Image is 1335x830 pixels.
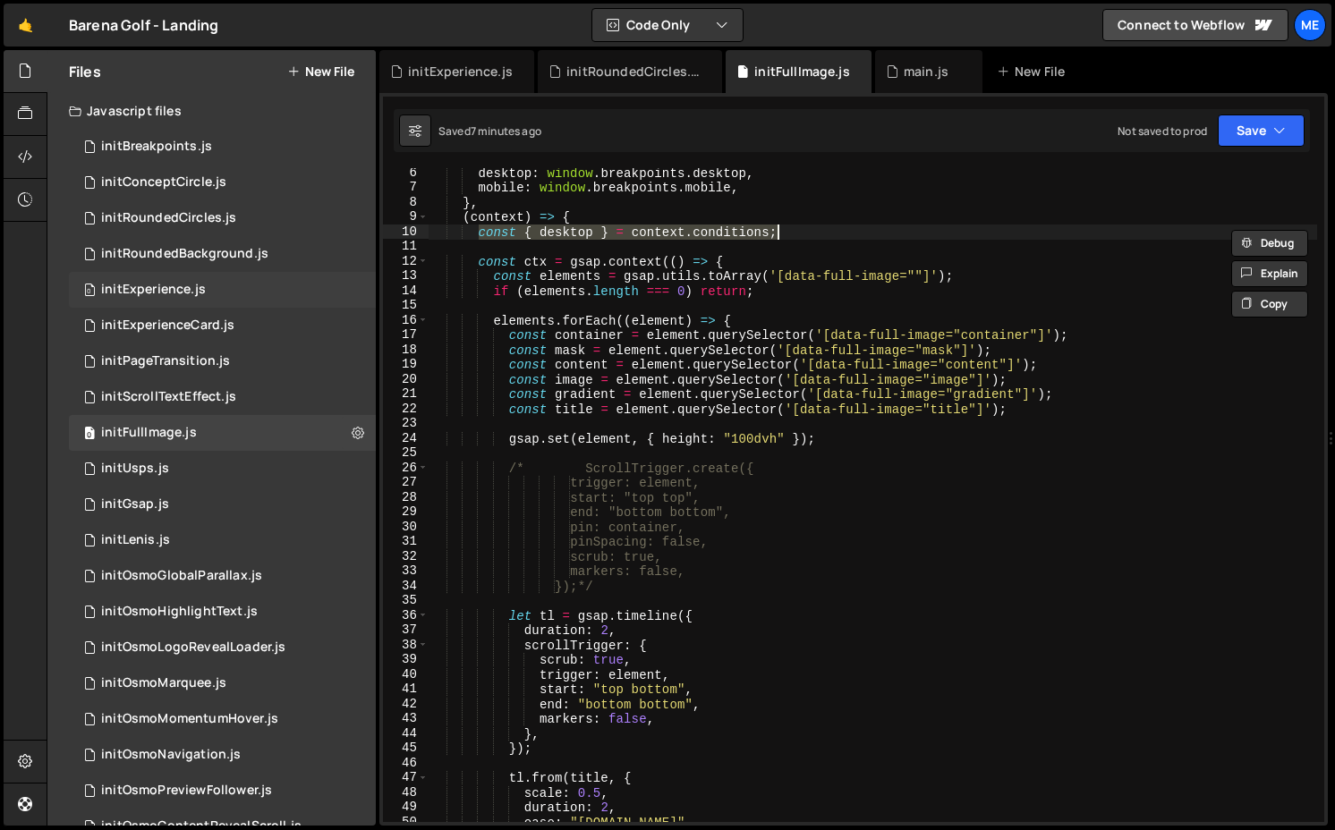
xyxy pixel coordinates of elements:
[101,639,285,656] div: initOsmoLogoRevealLoader.js
[408,63,513,80] div: initExperience.js
[383,800,429,815] div: 49
[1231,230,1308,257] button: Debug
[101,246,268,262] div: initRoundedBackground.js
[383,402,429,417] div: 22
[84,428,95,442] span: 0
[383,549,429,564] div: 32
[69,701,376,737] div: 17023/47115.js
[383,313,429,328] div: 16
[1231,291,1308,318] button: Copy
[383,268,429,284] div: 13
[69,487,376,522] div: 17023/46771.js
[383,254,429,269] div: 12
[101,282,206,298] div: initExperience.js
[383,682,429,697] div: 41
[101,139,212,155] div: initBreakpoints.js
[69,308,376,343] div: 17023/47082.js
[383,579,429,594] div: 34
[383,165,429,181] div: 6
[383,416,429,431] div: 23
[592,9,743,41] button: Code Only
[1102,9,1288,41] a: Connect to Webflow
[383,756,429,771] div: 46
[383,534,429,549] div: 31
[383,520,429,535] div: 30
[1118,123,1207,139] div: Not saved to prod
[69,200,376,236] div: 17023/47343.js
[69,272,376,308] div: 17023/47100.js
[383,785,429,800] div: 48
[383,343,429,358] div: 18
[101,353,230,369] div: initPageTransition.js
[47,93,376,129] div: Javascript files
[383,667,429,682] div: 40
[383,504,429,520] div: 29
[101,604,258,620] div: initOsmoHighlightText.js
[84,284,95,299] span: 0
[101,496,169,512] div: initGsap.js
[383,195,429,210] div: 8
[69,773,376,809] div: 17023/47134.js
[69,630,376,665] div: 17023/47017.js
[69,343,376,379] div: 17023/47044.js
[383,608,429,623] div: 36
[1294,9,1326,41] a: Me
[69,14,218,36] div: Barena Golf - Landing
[69,594,376,630] div: 17023/46872.js
[383,697,429,712] div: 42
[383,284,429,299] div: 14
[69,379,376,415] div: 17023/47036.js
[383,652,429,667] div: 39
[383,741,429,756] div: 45
[101,461,169,477] div: initUsps.js
[383,180,429,195] div: 7
[69,665,376,701] div: 17023/47119.js
[383,726,429,741] div: 44
[69,522,376,558] div: 17023/46770.js
[383,327,429,343] div: 17
[383,445,429,461] div: 25
[101,174,226,191] div: initConceptCircle.js
[383,431,429,446] div: 24
[69,62,101,81] h2: Files
[1218,114,1305,147] button: Save
[101,747,241,763] div: initOsmoNavigation.js
[101,318,234,334] div: initExperienceCard.js
[101,783,272,799] div: initOsmoPreviewFollower.js
[383,622,429,638] div: 37
[383,386,429,402] div: 21
[101,425,197,441] div: initFullImage.js
[69,165,376,200] div: 17023/47337.js
[383,490,429,505] div: 28
[1231,260,1308,287] button: Explain
[438,123,541,139] div: Saved
[101,210,236,226] div: initRoundedCircles.js
[383,239,429,254] div: 11
[383,357,429,372] div: 19
[383,638,429,653] div: 38
[383,298,429,313] div: 15
[471,123,541,139] div: 7 minutes ago
[101,389,236,405] div: initScrollTextEffect.js
[69,236,376,272] div: 17023/47284.js
[904,63,948,80] div: main.js
[383,372,429,387] div: 20
[101,568,262,584] div: initOsmoGlobalParallax.js
[997,63,1072,80] div: New File
[101,711,278,727] div: initOsmoMomentumHover.js
[4,4,47,47] a: 🤙
[754,63,850,80] div: initFullImage.js
[101,675,226,691] div: initOsmoMarquee.js
[69,415,376,451] div: 17023/46929.js
[383,461,429,476] div: 26
[69,129,376,165] div: 17023/47276.js
[383,770,429,785] div: 47
[69,737,376,773] div: 17023/46768.js
[383,815,429,830] div: 50
[383,711,429,726] div: 43
[383,475,429,490] div: 27
[566,63,701,80] div: initRoundedCircles.js
[69,558,376,594] div: 17023/46949.js
[69,451,376,487] div: 17023/47141.js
